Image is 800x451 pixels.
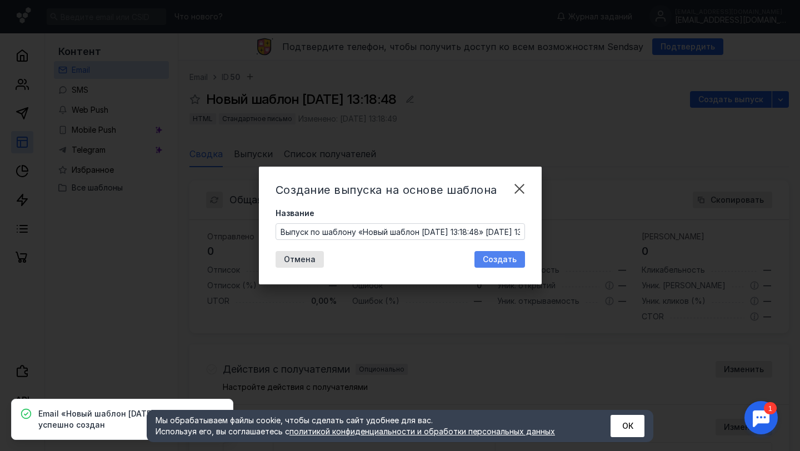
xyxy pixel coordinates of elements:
button: Создать [474,251,525,268]
span: Создание выпуска на основе шаблона [276,183,497,197]
a: политикой конфиденциальности и обработки персональных данных [289,427,555,436]
button: ОК [611,415,644,437]
button: Отмена [276,251,324,268]
div: Мы обрабатываем файлы cookie, чтобы сделать сайт удобнее для вас. Используя его, вы соглашаетесь c [156,415,583,437]
span: Email «Новый шаблон [DATE] 13:18:48» успешно создан [38,408,207,430]
span: Отмена [284,255,316,264]
span: Создать [483,255,517,264]
span: Название [276,208,314,219]
div: 1 [25,7,38,19]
